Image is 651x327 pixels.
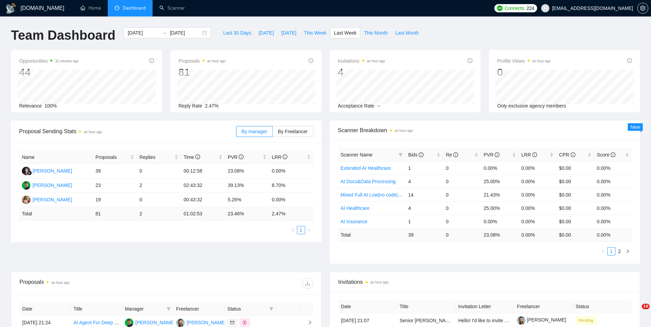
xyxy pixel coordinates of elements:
[272,154,288,160] span: LRR
[32,196,72,203] div: [PERSON_NAME]
[543,6,548,11] span: user
[443,215,481,228] td: 0
[611,152,615,157] span: info-circle
[624,247,632,255] li: Next Page
[405,175,443,188] td: 4
[338,300,397,313] th: Date
[309,58,313,63] span: info-circle
[11,27,115,43] h1: Team Dashboard
[456,300,515,313] th: Invitation Letter
[519,228,556,241] td: 0.00 %
[165,304,172,314] span: filter
[341,219,368,224] a: AI Insurance
[399,153,403,157] span: filter
[391,27,422,38] button: Last Month
[179,57,226,65] span: Proposals
[338,126,632,135] span: Scanner Breakdown
[519,188,556,201] td: 0.00%
[51,281,69,285] time: an hour ago
[128,29,159,37] input: Start date
[95,153,129,161] span: Proposals
[176,318,185,327] img: VK
[481,175,519,188] td: 25.00%
[559,152,575,158] span: CPR
[22,196,30,204] img: AV
[259,29,274,37] span: [DATE]
[405,215,443,228] td: 1
[135,319,175,326] div: [PERSON_NAME]
[19,207,93,221] td: Total
[397,150,404,160] span: filter
[115,5,119,10] span: dashboard
[219,27,255,38] button: Last 30 Days
[443,201,481,215] td: 0
[443,188,481,201] td: 0
[289,226,297,234] li: Previous Page
[443,161,481,175] td: 0
[453,152,458,157] span: info-circle
[19,302,71,316] th: Date
[269,193,313,207] td: 0.00%
[281,29,296,37] span: [DATE]
[19,151,93,164] th: Name
[195,154,200,159] span: info-circle
[338,228,406,241] td: Total
[305,226,313,234] li: Next Page
[642,304,650,309] span: 10
[268,304,275,314] span: filter
[223,29,251,37] span: Last 30 Days
[405,228,443,241] td: 39
[277,27,300,38] button: [DATE]
[19,66,79,79] div: 44
[338,57,385,65] span: Invitations
[594,215,632,228] td: 0.00%
[74,320,161,325] a: AI Agent For Deep Searching Information
[137,151,181,164] th: Replies
[599,247,607,255] li: Previous Page
[576,317,596,324] span: Pending
[330,27,360,38] button: Last Week
[481,161,519,175] td: 0.00%
[624,247,632,255] button: right
[32,167,72,175] div: [PERSON_NAME]
[71,302,122,316] th: Title
[519,161,556,175] td: 0.00%
[481,188,519,201] td: 21.43%
[93,164,137,178] td: 39
[364,29,388,37] span: This Month
[405,201,443,215] td: 4
[443,175,481,188] td: 0
[341,179,396,184] a: AI Docs&Data Processing
[571,152,575,157] span: info-circle
[526,4,534,12] span: 224
[521,152,537,158] span: LRR
[176,319,226,325] a: VK[PERSON_NAME]
[395,129,413,133] time: an hour ago
[149,58,154,63] span: info-circle
[576,317,599,323] a: Pending
[181,178,225,193] td: 02:43:32
[638,5,648,11] span: setting
[207,59,225,63] time: an hour ago
[307,228,311,232] span: right
[468,58,472,63] span: info-circle
[556,175,594,188] td: $0.00
[269,207,313,221] td: 2.47 %
[497,5,503,11] img: upwork-logo.png
[22,167,30,175] img: SS
[159,5,185,11] a: searchScanner
[122,302,173,316] th: Manager
[125,319,175,325] a: MB[PERSON_NAME]
[517,317,566,323] a: [PERSON_NAME]
[594,175,632,188] td: 0.00%
[302,280,313,286] span: download
[497,57,550,65] span: Profile Views
[93,207,137,221] td: 81
[594,161,632,175] td: 0.00%
[608,248,615,255] a: 1
[173,302,225,316] th: Freelancer
[405,161,443,175] td: 1
[360,27,391,38] button: This Month
[300,27,330,38] button: This Week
